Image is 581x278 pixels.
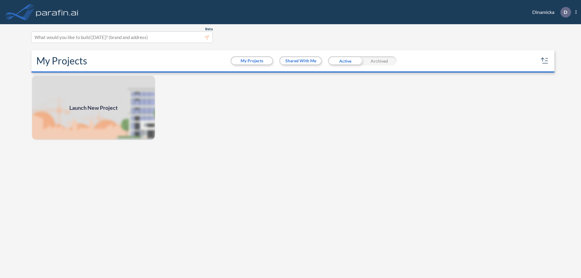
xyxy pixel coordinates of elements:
[36,55,87,67] h2: My Projects
[280,57,321,64] button: Shared With Me
[35,6,80,18] img: logo
[31,75,156,140] img: add
[31,75,156,140] a: Launch New Project
[69,104,118,112] span: Launch New Project
[523,7,576,18] div: Dinamicka
[205,27,213,31] span: Beta
[328,56,362,65] div: Active
[362,56,396,65] div: Archived
[564,9,567,15] p: D
[540,56,550,66] button: sort
[231,57,272,64] button: My Projects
